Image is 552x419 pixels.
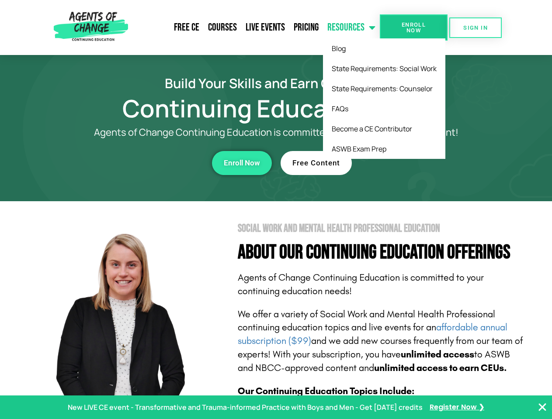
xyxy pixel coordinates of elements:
[323,139,445,159] a: ASWB Exam Prep
[323,79,445,99] a: State Requirements: Counselor
[27,77,525,89] h2: Build Your Skills and Earn CE Credits
[323,99,445,119] a: FAQs
[292,159,340,167] span: Free Content
[380,14,448,41] a: Enroll Now
[241,17,289,38] a: Live Events
[238,308,525,375] p: We offer a variety of Social Work and Mental Health Professional continuing education topics and ...
[537,402,548,412] button: Close Banner
[204,17,241,38] a: Courses
[238,385,414,397] b: Our Continuing Education Topics Include:
[323,38,445,159] ul: Resources
[374,362,507,374] b: unlimited access to earn CEUs.
[170,17,204,38] a: Free CE
[449,17,502,38] a: SIGN IN
[132,17,380,38] nav: Menu
[27,98,525,118] h1: Continuing Education (CE)
[68,401,423,414] p: New LIVE CE event - Transformative and Trauma-informed Practice with Boys and Men - Get [DATE] cr...
[430,401,484,414] a: Register Now ❯
[401,349,474,360] b: unlimited access
[394,22,434,33] span: Enroll Now
[281,151,352,175] a: Free Content
[212,151,272,175] a: Enroll Now
[289,17,323,38] a: Pricing
[323,58,445,79] a: State Requirements: Social Work
[323,38,445,58] a: Blog
[238,272,484,297] span: Agents of Change Continuing Education is committed to your continuing education needs!
[238,243,525,262] h4: About Our Continuing Education Offerings
[224,159,260,167] span: Enroll Now
[463,25,488,31] span: SIGN IN
[323,119,445,139] a: Become a CE Contributor
[238,223,525,234] h2: Social Work and Mental Health Professional Education
[323,17,380,38] a: Resources
[62,127,490,138] p: Agents of Change Continuing Education is committed to your career development!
